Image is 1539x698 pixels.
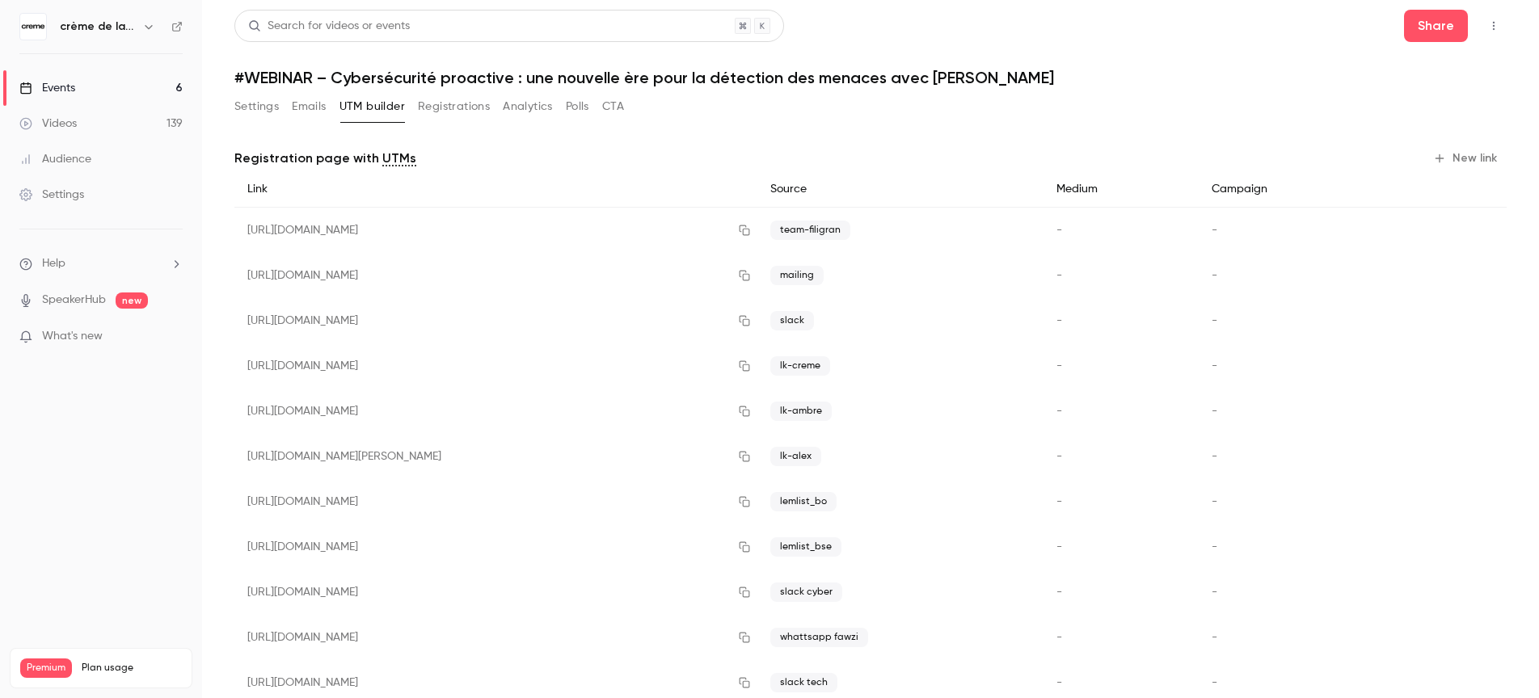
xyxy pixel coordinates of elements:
[503,94,553,120] button: Analytics
[1056,677,1062,688] span: -
[1056,632,1062,643] span: -
[163,330,183,344] iframe: Noticeable Trigger
[20,14,46,40] img: crème de la crème
[1212,541,1217,553] span: -
[19,116,77,132] div: Videos
[1212,360,1217,372] span: -
[234,68,1507,87] h1: #WEBINAR – Cybersécurité proactive : une nouvelle ère pour la détection des menaces avec [PERSON_...
[234,434,757,479] div: [URL][DOMAIN_NAME][PERSON_NAME]
[1212,587,1217,598] span: -
[418,94,490,120] button: Registrations
[770,673,837,692] span: slack tech
[19,151,91,167] div: Audience
[1212,225,1217,236] span: -
[602,94,624,120] button: CTA
[382,149,416,168] a: UTMs
[234,94,279,120] button: Settings
[116,292,148,309] span: new
[248,18,410,35] div: Search for videos or events
[770,266,824,285] span: mailing
[770,537,841,557] span: lemlist_bse
[1056,541,1062,553] span: -
[292,94,326,120] button: Emails
[770,221,850,240] span: team-filigran
[42,292,106,309] a: SpeakerHub
[1056,496,1062,507] span: -
[234,208,757,254] div: [URL][DOMAIN_NAME]
[1212,677,1217,688] span: -
[234,149,416,168] p: Registration page with
[770,356,830,376] span: lk-creme
[1212,315,1217,326] span: -
[19,187,84,203] div: Settings
[234,253,757,298] div: [URL][DOMAIN_NAME]
[234,389,757,434] div: [URL][DOMAIN_NAME]
[1212,632,1217,643] span: -
[770,582,842,602] span: slack cyber
[60,19,136,35] h6: crème de la crème
[1044,171,1199,208] div: Medium
[339,94,405,120] button: UTM builder
[770,402,832,421] span: lk-ambre
[770,628,868,647] span: whattsapp fawzi
[234,298,757,343] div: [URL][DOMAIN_NAME]
[1427,145,1507,171] button: New link
[234,343,757,389] div: [URL][DOMAIN_NAME]
[1056,315,1062,326] span: -
[42,255,65,272] span: Help
[1056,270,1062,281] span: -
[1199,171,1387,208] div: Campaign
[234,171,757,208] div: Link
[234,570,757,615] div: [URL][DOMAIN_NAME]
[1056,587,1062,598] span: -
[1056,451,1062,462] span: -
[770,311,814,330] span: slack
[1404,10,1468,42] button: Share
[1056,225,1062,236] span: -
[234,479,757,524] div: [URL][DOMAIN_NAME]
[234,524,757,570] div: [URL][DOMAIN_NAME]
[1056,406,1062,417] span: -
[1212,496,1217,507] span: -
[1212,270,1217,281] span: -
[1056,360,1062,372] span: -
[234,615,757,660] div: [URL][DOMAIN_NAME]
[1212,451,1217,462] span: -
[42,328,103,345] span: What's new
[757,171,1044,208] div: Source
[566,94,589,120] button: Polls
[82,662,182,675] span: Plan usage
[770,447,821,466] span: lk-alex
[20,658,72,678] span: Premium
[1212,406,1217,417] span: -
[19,255,183,272] li: help-dropdown-opener
[19,80,75,96] div: Events
[770,492,837,511] span: lemlist_bo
